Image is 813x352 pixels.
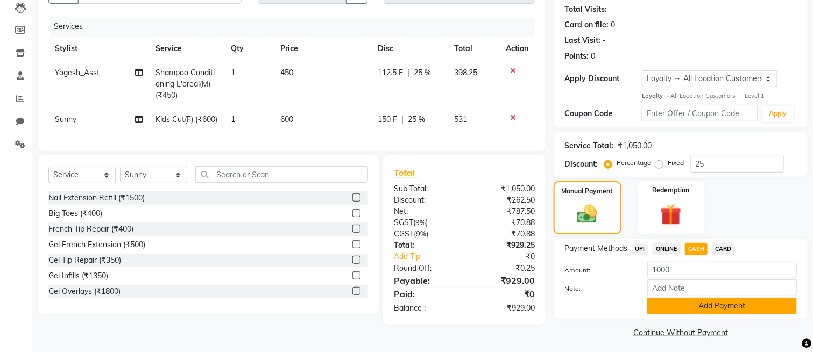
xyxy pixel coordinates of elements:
[386,206,464,217] div: Net:
[386,274,464,287] div: Payable:
[231,68,235,77] span: 1
[647,298,797,314] button: Add Payment
[401,114,404,125] span: |
[653,185,690,195] label: Redemption
[394,229,414,239] span: CGST
[464,263,543,274] div: ₹0.25
[48,208,102,219] div: Big Toes (₹400)
[48,37,149,61] th: Stylist
[415,218,426,227] span: 9%
[149,37,224,61] th: Service
[371,37,448,61] th: Disc
[642,91,797,100] div: All Location Customers → Level 1
[464,240,543,251] div: ₹929.25
[647,262,797,278] input: Amount
[224,37,274,61] th: Qty
[274,37,371,61] th: Price
[564,51,589,62] div: Points:
[642,105,758,121] input: Enter Offer / Coupon Code
[48,255,121,266] div: Gel Tip Repair (₹350)
[499,37,535,61] th: Action
[281,68,294,77] span: 450
[632,243,648,255] span: UPI
[386,288,464,300] div: Paid:
[281,114,294,124] span: 600
[394,167,419,178] span: Total
[556,327,805,339] a: Continue Without Payment
[454,114,467,124] span: 531
[48,239,145,250] div: Gel French Extension (₹500)
[408,114,425,125] span: 25 %
[564,4,607,15] div: Total Visits:
[386,240,464,251] div: Total:
[564,159,598,170] div: Discount:
[564,140,613,152] div: Service Total:
[668,158,684,168] label: Fixed
[564,73,642,84] div: Apply Discount
[464,217,543,228] div: ₹70.88
[611,19,615,31] div: 0
[591,51,595,62] div: 0
[564,243,627,254] span: Payment Methods
[564,35,600,46] div: Last Visit:
[464,183,543,195] div: ₹1,050.00
[416,229,426,238] span: 9%
[571,203,604,226] img: _cash.svg
[155,68,215,100] span: Shampoo Conditioning L'oreal(M) (₹450)
[564,108,642,119] div: Coupon Code
[195,166,368,183] input: Search or Scan
[464,288,543,300] div: ₹0
[48,224,133,235] div: French Tip Repair (₹400)
[394,218,413,227] span: SGST
[55,68,100,77] span: Yogesh_Asst
[712,243,735,255] span: CARD
[762,106,793,122] button: Apply
[386,217,464,228] div: ( )
[617,158,651,168] label: Percentage
[642,92,670,99] strong: Loyalty →
[414,67,431,78] span: 25 %
[386,251,477,262] a: Add Tip
[378,67,403,78] span: 112.5 F
[556,284,639,293] label: Note:
[386,183,464,195] div: Sub Total:
[386,263,464,274] div: Round Off:
[50,17,543,37] div: Services
[231,114,235,124] span: 1
[448,37,499,61] th: Total
[48,192,145,204] div: Nail Extension Refill (₹1500)
[464,303,543,314] div: ₹929.00
[464,195,543,206] div: ₹262.50
[562,186,613,196] label: Manual Payment
[654,202,688,228] img: _gift.svg
[464,274,543,287] div: ₹929.00
[48,286,121,297] div: Gel Overlays (₹1800)
[618,140,652,152] div: ₹1,050.00
[48,270,108,282] div: Gel Infills (₹1350)
[647,279,797,296] input: Add Note
[155,114,217,124] span: Kids Cut(F) (₹600)
[556,265,639,275] label: Amount:
[55,114,76,124] span: Sunny
[477,251,543,262] div: ₹0
[407,67,409,78] span: |
[653,243,681,255] span: ONLINE
[603,35,606,46] div: -
[464,228,543,240] div: ₹70.88
[685,243,708,255] span: CASH
[386,303,464,314] div: Balance :
[386,195,464,206] div: Discount:
[454,68,477,77] span: 398.25
[378,114,397,125] span: 150 F
[386,228,464,240] div: ( )
[464,206,543,217] div: ₹787.50
[564,19,609,31] div: Card on file:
